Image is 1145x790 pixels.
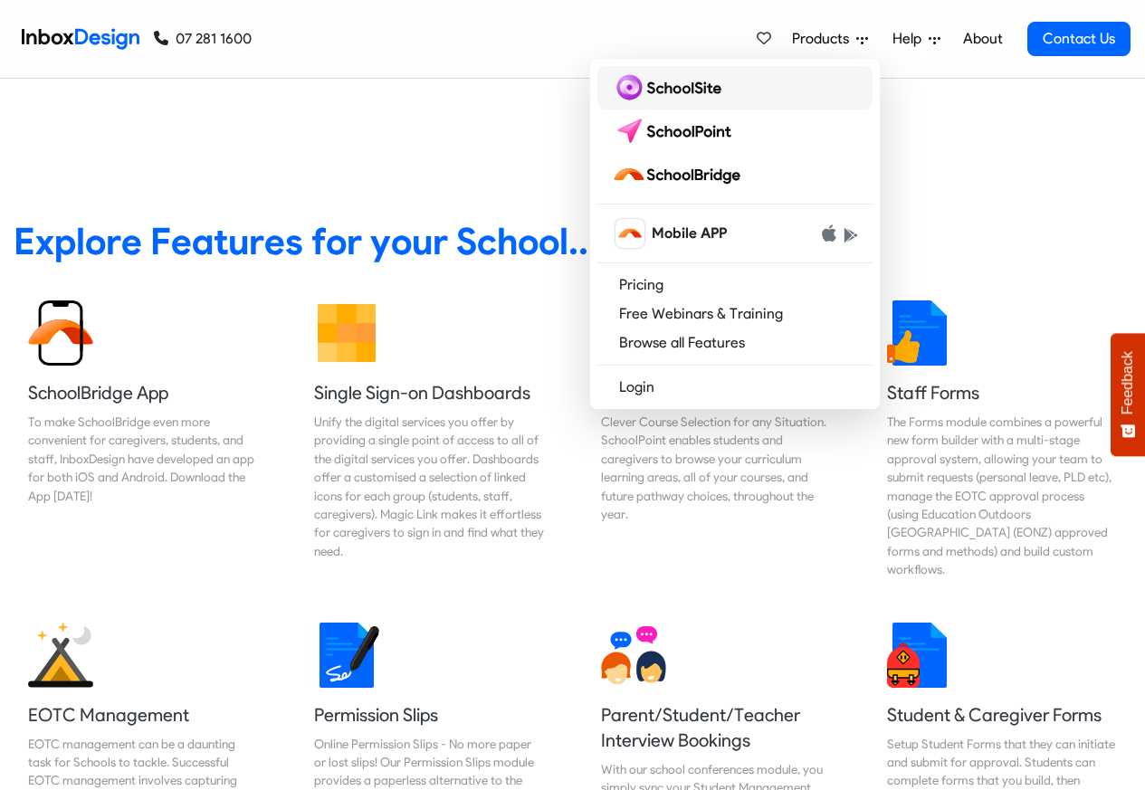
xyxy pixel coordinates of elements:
[314,702,544,728] h5: Permission Slips
[601,702,831,753] h5: Parent/Student/Teacher Interview Bookings
[597,373,873,402] a: Login
[612,117,739,146] img: schoolpoint logo
[597,328,873,357] a: Browse all Features
[28,702,258,728] h5: EOTC Management
[314,380,544,405] h5: Single Sign-on Dashboards
[885,21,948,57] a: Help
[587,286,845,594] a: Course Selection Clever Course Selection for any Situation. SchoolPoint enables students and care...
[792,28,856,50] span: Products
[28,300,93,366] img: 2022_01_13_icon_sb_app.svg
[601,623,666,688] img: 2022_01_13_icon_conversation.svg
[887,702,1117,728] h5: Student & Caregiver Forms
[14,286,272,594] a: SchoolBridge App To make SchoolBridge even more convenient for caregivers, students, and staff, I...
[612,160,748,189] img: schoolbridge logo
[28,623,93,688] img: 2022_01_25_icon_eonz.svg
[887,623,952,688] img: 2022_01_13_icon_student_form.svg
[887,413,1117,579] div: The Forms module combines a powerful new form builder with a multi-stage approval system, allowin...
[601,413,831,523] div: Clever Course Selection for any Situation. SchoolPoint enables students and caregivers to browse ...
[1027,22,1131,56] a: Contact Us
[597,300,873,328] a: Free Webinars & Training
[615,219,644,248] img: schoolbridge icon
[597,212,873,255] a: schoolbridge icon Mobile APP
[1120,351,1136,414] span: Feedback
[652,223,727,244] span: Mobile APP
[300,286,558,594] a: Single Sign-on Dashboards Unify the digital services you offer by providing a single point of acc...
[1111,333,1145,456] button: Feedback - Show survey
[154,28,252,50] a: 07 281 1600
[314,300,379,366] img: 2022_01_13_icon_grid.svg
[887,300,952,366] img: 2022_01_13_icon_thumbsup.svg
[785,21,875,57] a: Products
[14,218,1131,264] heading: Explore Features for your School...
[887,380,1117,405] h5: Staff Forms
[28,413,258,505] div: To make SchoolBridge even more convenient for caregivers, students, and staff, InboxDesign have d...
[314,623,379,688] img: 2022_01_18_icon_signature.svg
[958,21,1007,57] a: About
[873,286,1131,594] a: Staff Forms The Forms module combines a powerful new form builder with a multi-stage approval sys...
[612,73,729,102] img: schoolsite logo
[892,28,929,50] span: Help
[597,271,873,300] a: Pricing
[28,380,258,405] h5: SchoolBridge App
[590,59,880,409] div: Products
[314,413,544,560] div: Unify the digital services you offer by providing a single point of access to all of the digital ...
